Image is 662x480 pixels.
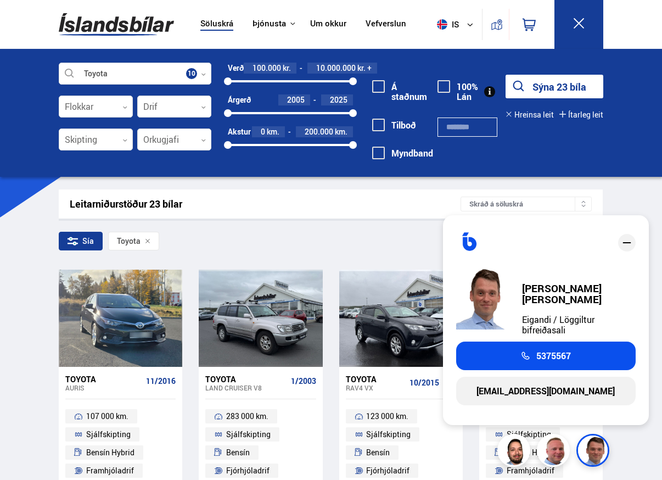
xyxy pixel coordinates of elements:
[522,283,636,305] div: [PERSON_NAME] [PERSON_NAME]
[366,410,408,423] span: 123 000 km.
[536,351,571,361] span: 5375567
[228,96,251,104] div: Árgerð
[65,384,142,392] div: Auris
[437,82,478,102] label: 100% Lán
[461,197,592,211] div: Skráð á söluskrá
[366,428,411,441] span: Sjálfskipting
[433,19,460,30] span: is
[618,234,636,252] div: close
[456,266,511,330] img: FbJEzSuNWCJXmdc-.webp
[228,127,251,136] div: Akstur
[578,436,611,468] img: FbJEzSuNWCJXmdc-.webp
[86,464,134,477] span: Framhjóladrif
[522,315,636,335] div: Eigandi / Löggiltur bifreiðasali
[456,377,636,405] a: [EMAIL_ADDRESS][DOMAIN_NAME]
[506,110,554,119] button: Hreinsa leit
[226,446,250,459] span: Bensín
[86,446,134,459] span: Bensín Hybrid
[316,63,356,73] span: 10.000.000
[253,63,281,73] span: 100.000
[372,148,433,158] label: Myndband
[335,127,347,136] span: km.
[559,110,603,119] button: Ítarleg leit
[538,436,571,468] img: siFngHWaQ9KaOqBr.png
[9,4,42,37] button: Opna LiveChat spjallviðmót
[507,428,551,441] span: Sjálfskipting
[205,374,286,384] div: Toyota
[437,19,447,30] img: svg+xml;base64,PHN2ZyB4bWxucz0iaHR0cDovL3d3dy53My5vcmcvMjAwMC9zdmciIHdpZHRoPSI1MTIiIGhlaWdodD0iNT...
[70,198,461,210] div: Leitarniðurstöður 23 bílar
[86,410,128,423] span: 107 000 km.
[226,464,270,477] span: Fjórhjóladrif
[226,410,268,423] span: 283 000 km.
[287,94,305,105] span: 2005
[346,384,405,392] div: RAV4 VX
[200,19,233,30] a: Söluskrá
[366,464,409,477] span: Fjórhjóladrif
[305,126,333,137] span: 200.000
[59,232,103,250] div: Sía
[433,8,482,41] button: is
[291,377,316,386] span: 1/2003
[499,436,532,468] img: nhp88E3Fdnt1Opn2.png
[366,19,406,30] a: Vefverslun
[330,94,347,105] span: 2025
[346,374,405,384] div: Toyota
[146,377,176,386] span: 11/2016
[65,374,142,384] div: Toyota
[205,384,286,392] div: Land Cruiser V8
[506,75,603,98] button: Sýna 23 bíla
[267,127,279,136] span: km.
[310,19,346,30] a: Um okkur
[283,64,291,72] span: kr.
[507,464,554,477] span: Framhjóladrif
[253,19,286,29] button: Þjónusta
[372,120,416,130] label: Tilboð
[228,64,244,72] div: Verð
[117,237,141,245] span: Toyota
[226,428,271,441] span: Sjálfskipting
[59,7,174,42] img: G0Ugv5HjCgRt.svg
[456,342,636,370] a: 5375567
[409,378,439,387] span: 10/2015
[372,82,427,102] label: Á staðnum
[86,428,131,441] span: Sjálfskipting
[366,446,390,459] span: Bensín
[261,126,265,137] span: 0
